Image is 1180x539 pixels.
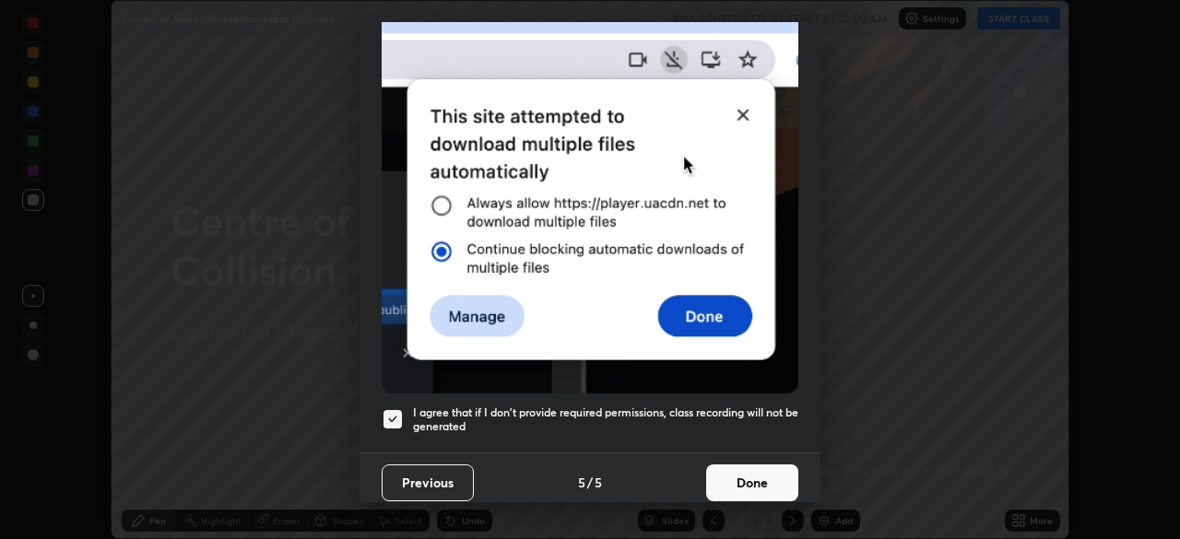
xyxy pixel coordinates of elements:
button: Done [706,464,798,501]
h5: I agree that if I don't provide required permissions, class recording will not be generated [413,405,798,434]
button: Previous [382,464,474,501]
h4: 5 [595,473,602,492]
h4: / [587,473,593,492]
h4: 5 [578,473,585,492]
